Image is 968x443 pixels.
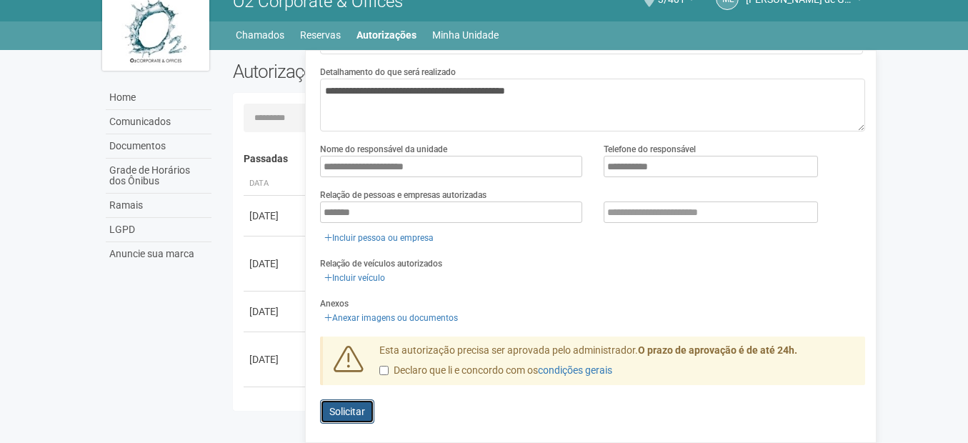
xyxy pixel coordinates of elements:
div: Esta autorização precisa ser aprovada pelo administrador. [369,344,866,385]
label: Telefone do responsável [604,143,696,156]
a: Minha Unidade [432,25,499,45]
div: [DATE] [249,352,302,367]
a: Documentos [106,134,211,159]
a: Anexar imagens ou documentos [320,310,462,326]
a: Home [106,86,211,110]
h4: Passadas [244,154,856,164]
label: Declaro que li e concordo com os [379,364,612,378]
th: Data [244,172,308,196]
div: [DATE] [249,257,302,271]
label: Anexos [320,297,349,310]
a: Incluir veículo [320,270,389,286]
a: Grade de Horários dos Ônibus [106,159,211,194]
label: Detalhamento do que será realizado [320,66,456,79]
a: Incluir pessoa ou empresa [320,230,438,246]
span: Solicitar [329,406,365,417]
a: Reservas [300,25,341,45]
label: Relação de veículos autorizados [320,257,442,270]
a: LGPD [106,218,211,242]
div: [DATE] [249,400,302,414]
button: Solicitar [320,399,374,424]
label: Nome do responsável da unidade [320,143,447,156]
a: Anuncie sua marca [106,242,211,266]
a: Autorizações [356,25,416,45]
a: Comunicados [106,110,211,134]
label: Relação de pessoas e empresas autorizadas [320,189,487,201]
strong: O prazo de aprovação é de até 24h. [638,344,797,356]
a: Ramais [106,194,211,218]
input: Declaro que li e concordo com oscondições gerais [379,366,389,375]
div: [DATE] [249,209,302,223]
a: Chamados [236,25,284,45]
a: condições gerais [538,364,612,376]
h2: Autorizações [233,61,539,82]
div: [DATE] [249,304,302,319]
